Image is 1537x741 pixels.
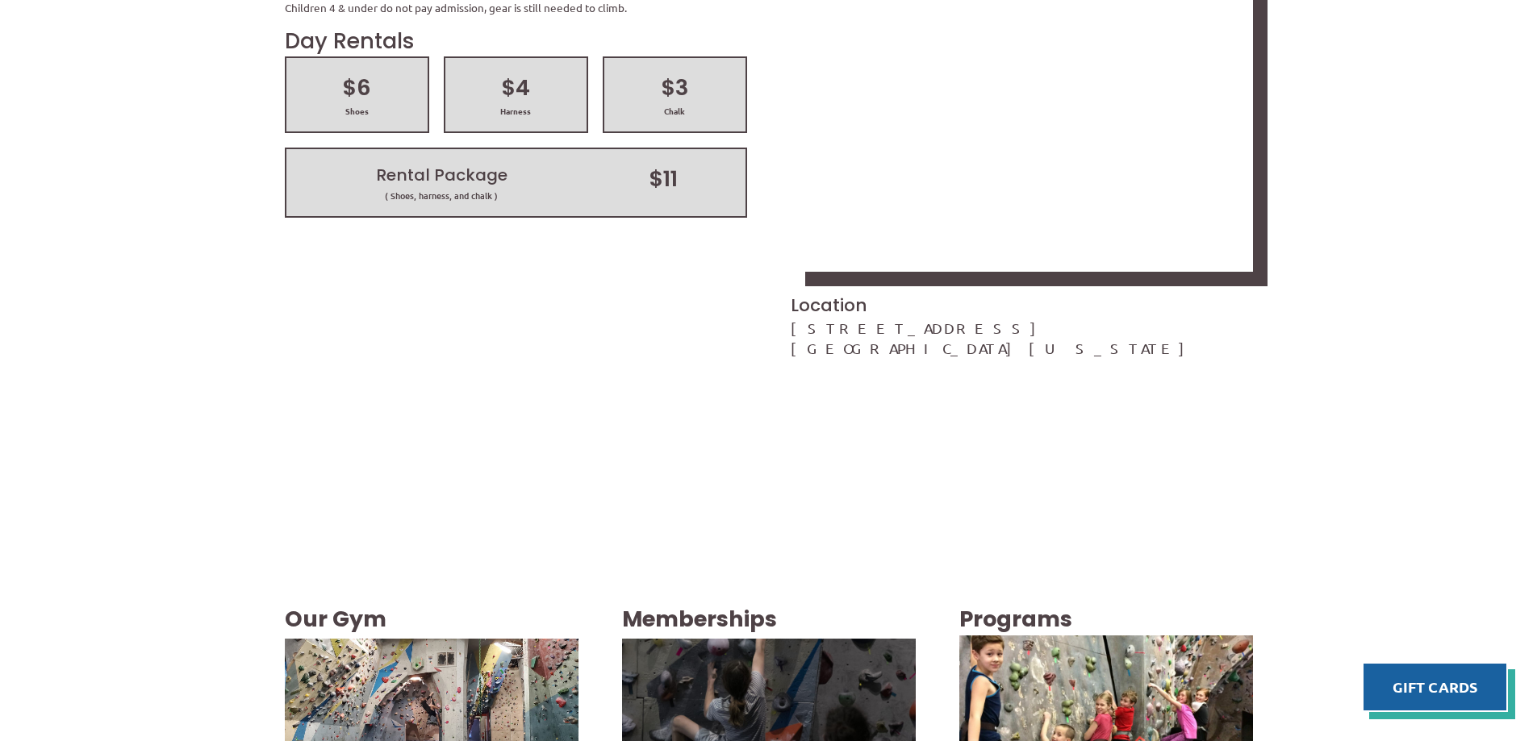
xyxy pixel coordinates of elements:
h2: $3 [619,73,731,103]
span: Chalk [619,106,731,117]
h3: Programs [959,604,1253,635]
span: Harness [460,106,572,117]
a: [STREET_ADDRESS][GEOGRAPHIC_DATA][US_STATE] [791,319,1201,356]
h3: Our Gym [285,604,578,635]
h2: Rental Package [301,164,583,186]
span: Shoes [301,106,413,117]
h2: $6 [301,73,413,103]
h2: $4 [460,73,572,103]
h2: $11 [597,164,731,194]
h2: Day Rentals [285,26,747,56]
span: ( Shoes, harness, and chalk ) [301,189,583,202]
h3: Memberships [622,604,916,635]
h3: Location [791,293,1253,318]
